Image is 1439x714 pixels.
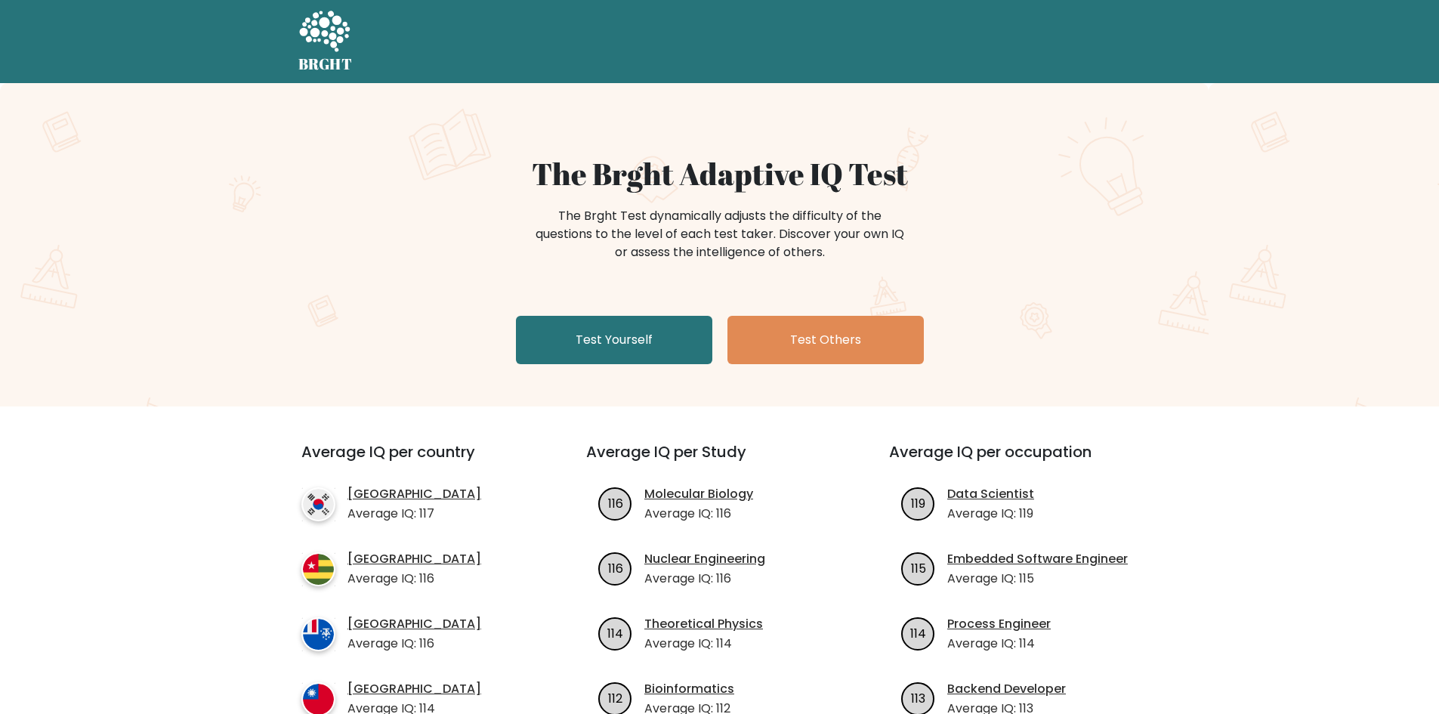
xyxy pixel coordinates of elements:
[516,316,712,364] a: Test Yourself
[347,635,481,653] p: Average IQ: 116
[947,550,1128,568] a: Embedded Software Engineer
[347,615,481,633] a: [GEOGRAPHIC_DATA]
[301,443,532,479] h3: Average IQ per country
[889,443,1156,479] h3: Average IQ per occupation
[347,505,481,523] p: Average IQ: 117
[947,570,1128,588] p: Average IQ: 115
[947,485,1034,503] a: Data Scientist
[947,505,1034,523] p: Average IQ: 119
[644,550,765,568] a: Nuclear Engineering
[644,485,753,503] a: Molecular Biology
[351,156,1089,192] h1: The Brght Adaptive IQ Test
[301,552,335,586] img: country
[347,570,481,588] p: Average IQ: 116
[586,443,853,479] h3: Average IQ per Study
[911,494,925,512] text: 119
[347,550,481,568] a: [GEOGRAPHIC_DATA]
[347,485,481,503] a: [GEOGRAPHIC_DATA]
[301,487,335,521] img: country
[644,570,765,588] p: Average IQ: 116
[608,559,623,576] text: 116
[608,689,622,706] text: 112
[727,316,924,364] a: Test Others
[644,635,763,653] p: Average IQ: 114
[298,55,353,73] h5: BRGHT
[947,615,1051,633] a: Process Engineer
[608,494,623,512] text: 116
[298,6,353,77] a: BRGHT
[911,559,926,576] text: 115
[644,680,734,698] a: Bioinformatics
[911,689,925,706] text: 113
[347,680,481,698] a: [GEOGRAPHIC_DATA]
[910,624,926,641] text: 114
[301,617,335,651] img: country
[644,505,753,523] p: Average IQ: 116
[644,615,763,633] a: Theoretical Physics
[607,624,623,641] text: 114
[531,207,909,261] div: The Brght Test dynamically adjusts the difficulty of the questions to the level of each test take...
[947,635,1051,653] p: Average IQ: 114
[947,680,1066,698] a: Backend Developer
